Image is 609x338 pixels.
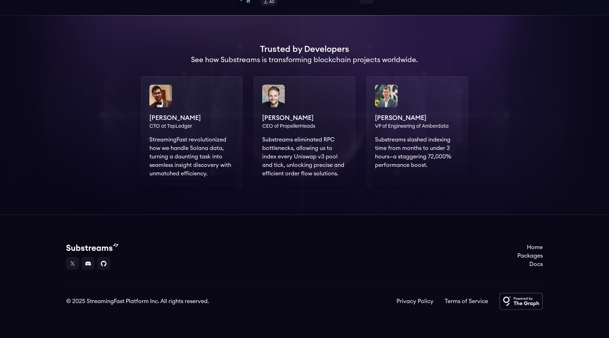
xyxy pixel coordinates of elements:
[499,293,543,310] img: Powered by The Graph
[445,297,488,306] a: Terms of Service
[191,55,418,65] h2: See how Substreams is transforming blockchain projects worldwide.
[396,297,433,306] a: Privacy Policy
[517,260,543,268] a: Docs
[517,252,543,260] a: Packages
[66,243,118,252] img: Substream's logo
[66,297,209,306] div: © 2025 StreamingFast Platform Inc. All rights reserved.
[260,44,349,55] h1: Trusted by Developers
[517,243,543,252] a: Home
